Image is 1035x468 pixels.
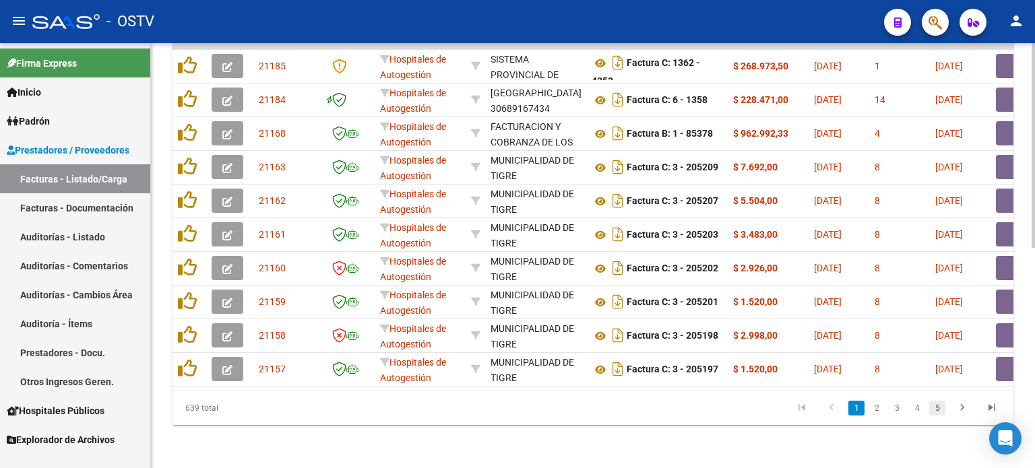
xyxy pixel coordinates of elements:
div: 30999284899 [491,153,581,181]
a: 2 [869,401,885,415]
strong: $ 962.992,33 [733,128,788,139]
span: [DATE] [814,128,842,139]
span: Hospitales de Autogestión [380,357,446,383]
span: Hospitales de Autogestión [380,155,446,181]
a: 3 [889,401,905,415]
div: 30999284899 [491,288,581,316]
span: [DATE] [814,330,842,341]
div: FACTURACION Y COBRANZA DE LOS EFECTORES PUBLICOS S.E. [491,119,581,180]
span: [DATE] [814,61,842,71]
span: [DATE] [935,162,963,172]
span: [DATE] [814,195,842,206]
span: 8 [875,296,880,307]
strong: $ 5.504,00 [733,195,778,206]
a: go to previous page [819,401,844,415]
span: Hospitales de Autogestión [380,121,446,147]
span: [DATE] [935,94,963,105]
a: 4 [909,401,925,415]
strong: $ 268.973,50 [733,61,788,71]
span: Inicio [7,85,41,100]
span: [DATE] [935,61,963,71]
strong: Factura B: 1 - 85378 [627,129,713,139]
div: MUNICIPALIDAD DE TIGRE [491,355,581,386]
li: page 3 [887,397,907,420]
span: 8 [875,364,880,374]
strong: $ 1.520,00 [733,296,778,307]
span: 21184 [259,94,286,105]
strong: Factura C: 3 - 205197 [627,364,718,375]
span: [DATE] [814,296,842,307]
strong: $ 228.471,00 [733,94,788,105]
div: 30999284899 [491,321,581,349]
span: Prestadores / Proveedores [7,143,129,158]
i: Descargar documento [609,190,627,211]
strong: Factura C: 3 - 205198 [627,331,718,341]
span: [DATE] [814,364,842,374]
span: 21163 [259,162,286,172]
span: 21158 [259,330,286,341]
i: Descargar documento [609,224,627,245]
span: Hospitales de Autogestión [380,323,446,349]
div: MUNICIPALIDAD DE TIGRE [491,288,581,319]
span: 8 [875,162,880,172]
span: Hospitales de Autogestión [380,256,446,282]
span: Explorador de Archivos [7,432,115,447]
span: 21160 [259,263,286,273]
span: 21161 [259,229,286,240]
i: Descargar documento [609,156,627,178]
span: 8 [875,229,880,240]
span: 21162 [259,195,286,206]
span: Hospitales Públicos [7,403,104,418]
i: Descargar documento [609,123,627,144]
a: 1 [848,401,865,415]
i: Descargar documento [609,358,627,380]
span: Hospitales de Autogestión [380,189,446,215]
span: [DATE] [935,128,963,139]
span: 8 [875,330,880,341]
strong: $ 3.483,00 [733,229,778,240]
span: 4 [875,128,880,139]
div: 30999284899 [491,187,581,215]
a: 5 [929,401,945,415]
strong: $ 2.998,00 [733,330,778,341]
strong: Factura C: 3 - 205202 [627,263,718,274]
span: [DATE] [935,263,963,273]
strong: $ 2.926,00 [733,263,778,273]
div: 639 total [172,391,338,425]
span: [DATE] [814,263,842,273]
strong: $ 7.692,00 [733,162,778,172]
i: Descargar documento [609,52,627,73]
strong: Factura C: 3 - 205207 [627,196,718,207]
span: [DATE] [814,162,842,172]
span: [DATE] [814,94,842,105]
span: [DATE] [935,296,963,307]
div: Open Intercom Messenger [989,422,1022,455]
strong: Factura C: 6 - 1358 [627,95,708,106]
span: 21185 [259,61,286,71]
span: [DATE] [935,330,963,341]
div: 30999284899 [491,220,581,248]
div: MUNICIPALIDAD DE TIGRE [491,220,581,251]
i: Descargar documento [609,325,627,346]
li: page 5 [927,397,947,420]
span: [DATE] [935,195,963,206]
span: Padrón [7,114,50,129]
li: page 4 [907,397,927,420]
span: 14 [875,94,885,105]
div: 30999284899 [491,254,581,282]
a: go to last page [979,401,1005,415]
i: Descargar documento [609,291,627,312]
span: [DATE] [814,229,842,240]
div: 30691822849 [491,52,581,80]
div: MUNICIPALIDAD DE TIGRE [491,153,581,184]
a: go to first page [789,401,815,415]
mat-icon: person [1008,13,1024,29]
span: [DATE] [935,364,963,374]
span: 8 [875,263,880,273]
a: go to next page [949,401,975,415]
mat-icon: menu [11,13,27,29]
div: MUNICIPALIDAD DE TIGRE [491,254,581,285]
strong: Factura C: 3 - 205203 [627,230,718,240]
span: - OSTV [106,7,154,36]
span: Hospitales de Autogestión [380,54,446,80]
